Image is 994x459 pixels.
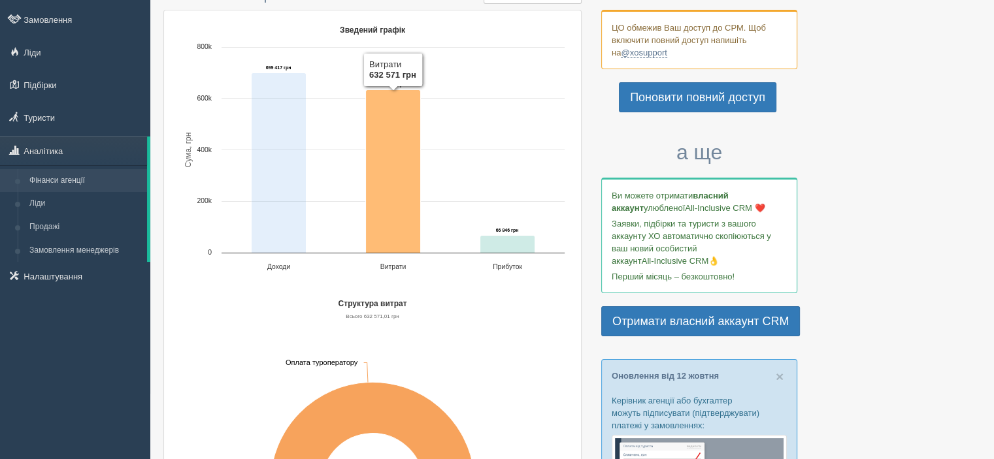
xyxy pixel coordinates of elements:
[286,358,358,366] text: Оплата туроператору
[612,189,787,214] p: Ви можете отримати улюбленої
[776,370,784,383] button: Close
[24,215,147,239] a: Продажі
[380,82,406,87] tspan: 632 571 грн
[380,263,406,270] text: Витрати
[621,48,667,58] a: @xosupport
[612,217,787,267] p: Заявки, підбірки та туристи з вашого аккаунту ХО автоматично скопіюються у ваш новий особистий ак...
[197,146,212,153] text: 400k
[601,10,797,69] div: ЦО обмежив Ваш доступ до СРМ. Щоб включити повний доступ напишіть на
[197,43,212,50] text: 800k
[642,256,720,266] span: All-Inclusive CRM👌
[776,369,784,384] span: ×
[339,299,407,308] text: Структура витрат
[496,228,519,233] tspan: 66 846 грн
[685,203,765,213] span: All-Inclusive CRM ❤️
[24,239,147,262] a: Замовлення менеджерів
[340,25,406,35] text: Зведений графік
[612,191,729,213] b: власний аккаунт
[197,95,212,102] text: 600k
[174,20,571,281] svg: Зведений графік
[267,263,291,270] text: Доходи
[601,306,800,336] a: Отримати власний аккаунт CRM
[619,82,776,112] a: Поновити повний доступ
[612,394,787,432] p: Керівник агенції або бухгалтер можуть підписувати (підтверджувати) платежі у замовленнях:
[266,65,291,71] tspan: 699 417 грн
[493,263,522,270] text: Прибуток
[346,313,399,319] text: Всього 632 571,01 грн
[612,270,787,283] p: Перший місяць – безкоштовно!
[197,197,212,204] text: 200k
[208,249,212,256] text: 0
[24,192,147,215] a: Ліди
[184,132,193,167] text: Сума, грн
[612,371,719,381] a: Оновлення від 12 жовтня
[24,169,147,193] a: Фінанси агенції
[601,141,797,164] h3: а ще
